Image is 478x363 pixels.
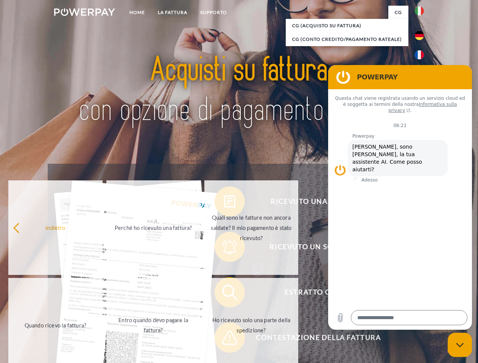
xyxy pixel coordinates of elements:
span: Estratto conto [226,277,411,307]
div: indietro [13,222,98,233]
img: de [415,31,424,40]
img: fr [415,50,424,59]
button: Ricevuto una fattura? [215,186,411,217]
a: LA FATTURA [151,6,194,19]
a: CG (Conto Credito/Pagamento rateale) [286,33,408,46]
a: CG (Acquisto su fattura) [286,19,408,33]
button: Contestazione della fattura [215,323,411,353]
div: Quali sono le fatture non ancora saldate? Il mio pagamento è stato ricevuto? [209,212,294,243]
div: Quando ricevo la fattura? [13,320,98,330]
img: title-powerpay_it.svg [72,36,406,145]
a: Supporto [194,6,234,19]
img: logo-powerpay-white.svg [54,8,115,16]
div: Ho ricevuto solo una parte della spedizione? [209,315,294,335]
span: Ricevuto un sollecito? [226,232,411,262]
div: Entro quando devo pagare la fattura? [111,315,196,335]
span: Ricevuto una fattura? [226,186,411,217]
a: CG [388,6,408,19]
button: Ricevuto un sollecito? [215,232,411,262]
span: Contestazione della fattura [226,323,411,353]
img: it [415,6,424,16]
a: Quali sono le fatture non ancora saldate? Il mio pagamento è stato ricevuto? [204,180,299,275]
a: Home [123,6,151,19]
iframe: Pulsante per aprire la finestra di messaggistica, conversazione in corso [448,333,472,357]
iframe: Finestra di messaggistica [328,65,472,330]
button: Estratto conto [215,277,411,307]
div: Perché ho ricevuto una fattura? [111,222,196,233]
